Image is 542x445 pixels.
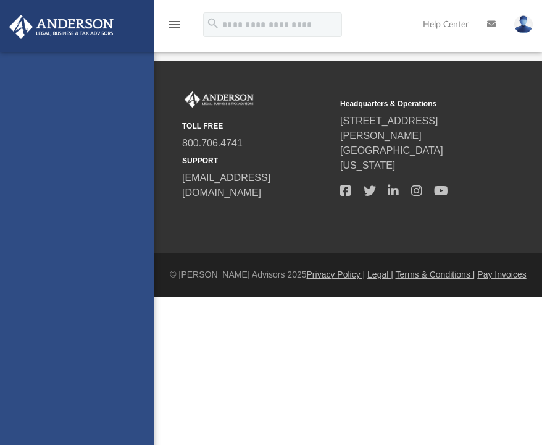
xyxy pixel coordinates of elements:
a: Legal | [367,269,393,279]
a: Pay Invoices [477,269,526,279]
small: Headquarters & Operations [340,98,490,109]
i: search [206,17,220,30]
img: Anderson Advisors Platinum Portal [6,15,117,39]
a: Privacy Policy | [307,269,365,279]
img: Anderson Advisors Platinum Portal [182,91,256,108]
small: SUPPORT [182,155,331,166]
a: menu [167,23,181,32]
div: © [PERSON_NAME] Advisors 2025 [154,268,542,281]
img: User Pic [514,15,533,33]
a: [EMAIL_ADDRESS][DOMAIN_NAME] [182,172,270,198]
small: TOLL FREE [182,121,331,132]
a: [GEOGRAPHIC_DATA][US_STATE] [340,145,443,171]
i: menu [167,17,181,32]
a: [STREET_ADDRESS][PERSON_NAME] [340,116,438,141]
a: Terms & Conditions | [396,269,475,279]
a: 800.706.4741 [182,138,243,148]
